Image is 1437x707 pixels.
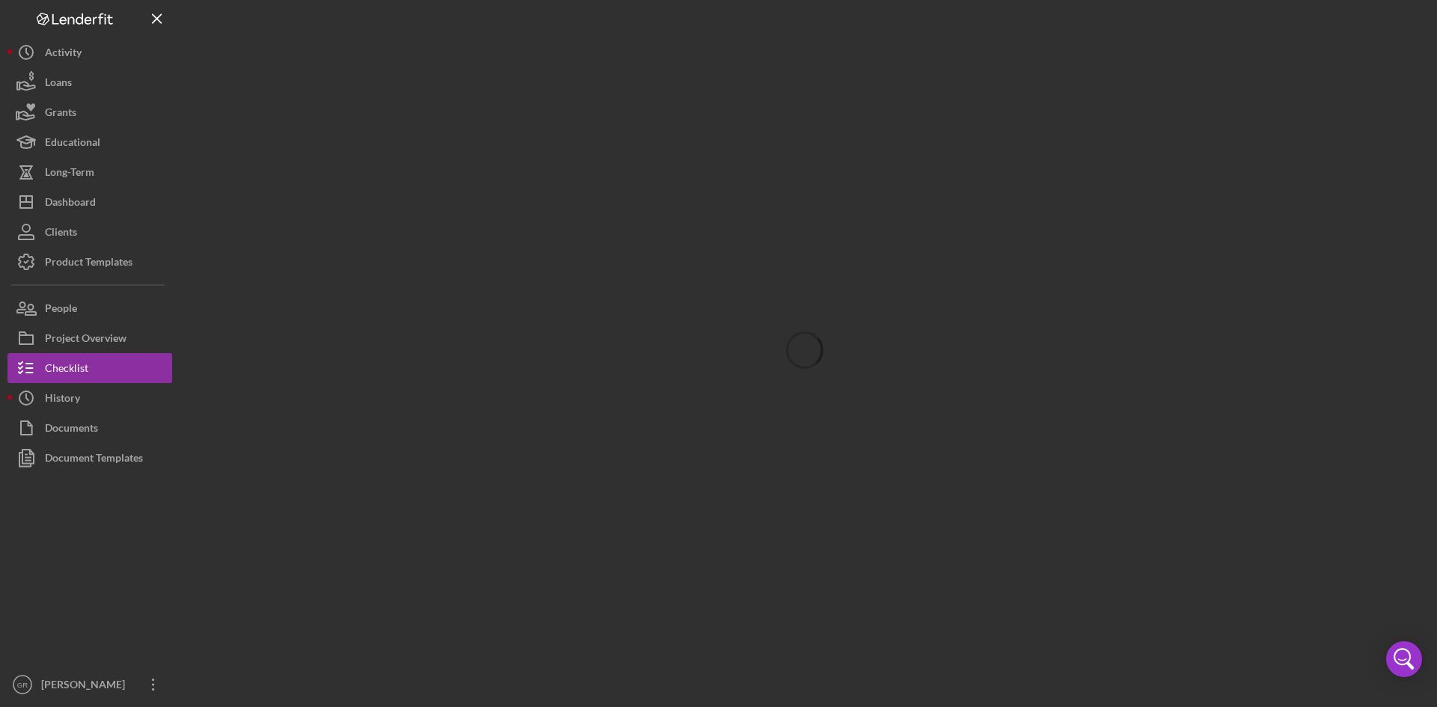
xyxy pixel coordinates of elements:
button: History [7,383,172,413]
div: Loans [45,67,72,101]
button: Clients [7,217,172,247]
div: Long-Term [45,157,94,191]
button: Loans [7,67,172,97]
button: Checklist [7,353,172,383]
div: Documents [45,413,98,447]
div: Product Templates [45,247,132,281]
div: Document Templates [45,443,143,477]
div: Activity [45,37,82,71]
button: Long-Term [7,157,172,187]
button: GR[PERSON_NAME] [7,670,172,700]
button: Project Overview [7,323,172,353]
div: Clients [45,217,77,251]
text: GR [17,681,28,689]
div: Checklist [45,353,88,387]
div: History [45,383,80,417]
div: Open Intercom Messenger [1386,641,1422,677]
button: Grants [7,97,172,127]
div: Dashboard [45,187,96,221]
button: Documents [7,413,172,443]
div: Educational [45,127,100,161]
div: [PERSON_NAME] [37,670,135,703]
button: Product Templates [7,247,172,277]
button: Activity [7,37,172,67]
button: Educational [7,127,172,157]
div: Grants [45,97,76,131]
div: People [45,293,77,327]
button: Document Templates [7,443,172,473]
button: People [7,293,172,323]
div: Project Overview [45,323,126,357]
button: Dashboard [7,187,172,217]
